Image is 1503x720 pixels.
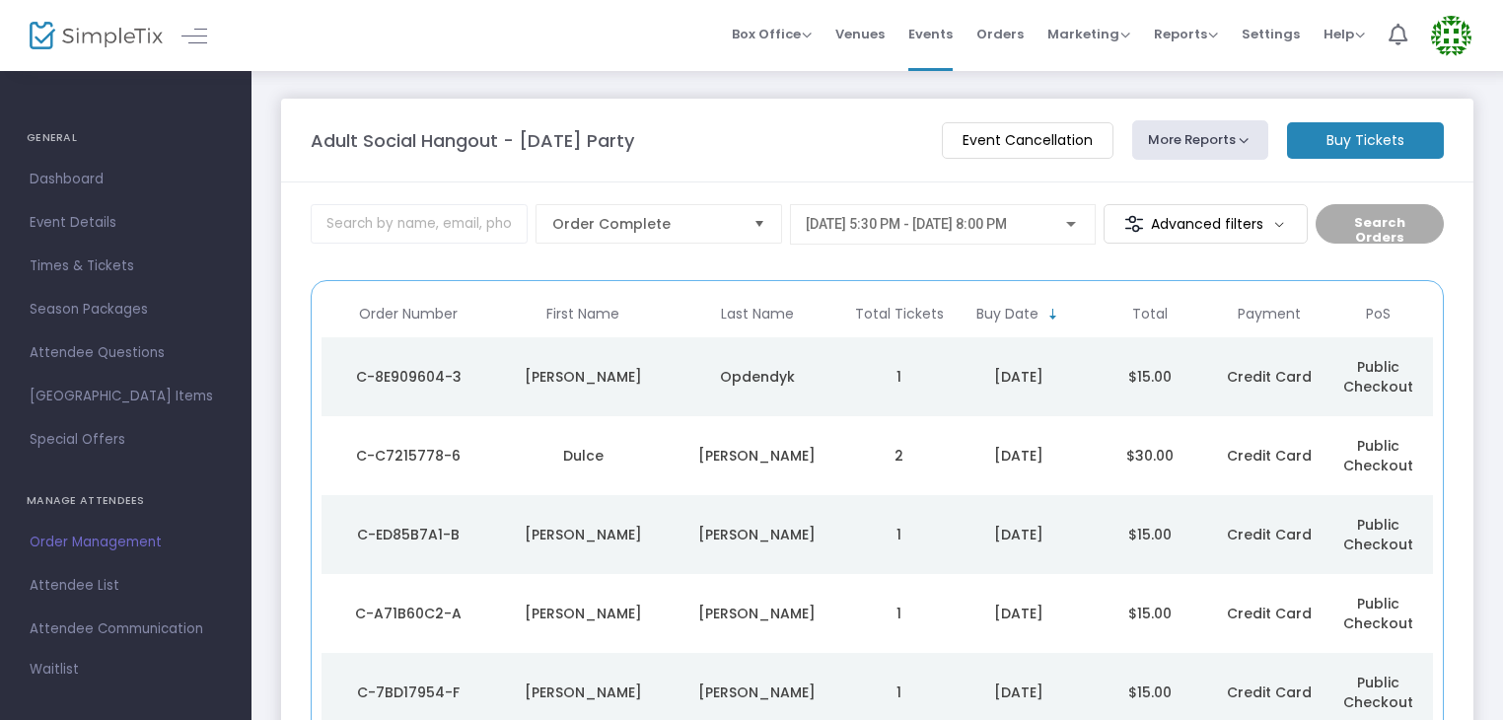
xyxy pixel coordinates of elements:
[30,297,222,323] span: Season Packages
[1132,120,1268,160] button: More Reports
[746,205,773,243] button: Select
[1154,25,1218,43] span: Reports
[1366,306,1391,323] span: PoS
[30,427,222,453] span: Special Offers
[326,367,491,387] div: C-8E909604-3
[959,446,1080,466] div: 9/17/2025
[835,9,885,59] span: Venues
[1104,204,1308,244] m-button: Advanced filters
[1227,367,1312,387] span: Credit Card
[1084,495,1215,574] td: $15.00
[676,367,840,387] div: Opdendyk
[311,204,528,244] input: Search by name, email, phone, order number, ip address, or last 4 digits of card
[1124,214,1144,234] img: filter
[1227,446,1312,466] span: Credit Card
[326,683,491,702] div: C-7BD17954-F
[326,604,491,623] div: C-A71B60C2-A
[30,616,222,642] span: Attendee Communication
[1324,25,1365,43] span: Help
[844,416,953,495] td: 2
[959,604,1080,623] div: 9/17/2025
[1084,574,1215,653] td: $15.00
[311,127,634,154] m-panel-title: Adult Social Hangout - [DATE] Party
[30,530,222,555] span: Order Management
[546,306,619,323] span: First Name
[1238,306,1301,323] span: Payment
[721,306,794,323] span: Last Name
[27,481,225,521] h4: MANAGE ATTENDEES
[732,25,812,43] span: Box Office
[1227,683,1312,702] span: Credit Card
[359,306,458,323] span: Order Number
[1343,673,1413,712] span: Public Checkout
[30,660,79,680] span: Waitlist
[1343,594,1413,633] span: Public Checkout
[942,122,1113,159] m-button: Event Cancellation
[844,337,953,416] td: 1
[501,525,666,544] div: Marie
[959,525,1080,544] div: 9/17/2025
[1227,525,1312,544] span: Credit Card
[30,573,222,599] span: Attendee List
[959,367,1080,387] div: 9/17/2025
[326,525,491,544] div: C-ED85B7A1-B
[326,446,491,466] div: C-C7215778-6
[806,216,1007,232] span: [DATE] 5:30 PM - [DATE] 8:00 PM
[1227,604,1312,623] span: Credit Card
[1287,122,1444,159] m-button: Buy Tickets
[1242,9,1300,59] span: Settings
[30,167,222,192] span: Dashboard
[676,604,840,623] div: Garcia
[1084,337,1215,416] td: $15.00
[501,446,666,466] div: Dulce
[501,367,666,387] div: Cheryl
[1084,416,1215,495] td: $30.00
[501,683,666,702] div: Sharon
[501,604,666,623] div: Jocelyn
[959,683,1080,702] div: 9/17/2025
[30,384,222,409] span: [GEOGRAPHIC_DATA] Items
[1343,436,1413,475] span: Public Checkout
[1132,306,1168,323] span: Total
[844,574,953,653] td: 1
[976,9,1024,59] span: Orders
[1343,357,1413,396] span: Public Checkout
[908,9,953,59] span: Events
[676,525,840,544] div: Serna
[676,446,840,466] div: Santillan
[1343,515,1413,554] span: Public Checkout
[30,210,222,236] span: Event Details
[30,253,222,279] span: Times & Tickets
[552,214,738,234] span: Order Complete
[844,291,953,337] th: Total Tickets
[27,118,225,158] h4: GENERAL
[976,306,1038,323] span: Buy Date
[1045,307,1061,323] span: Sortable
[1047,25,1130,43] span: Marketing
[30,340,222,366] span: Attendee Questions
[676,683,840,702] div: Delafuente
[844,495,953,574] td: 1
